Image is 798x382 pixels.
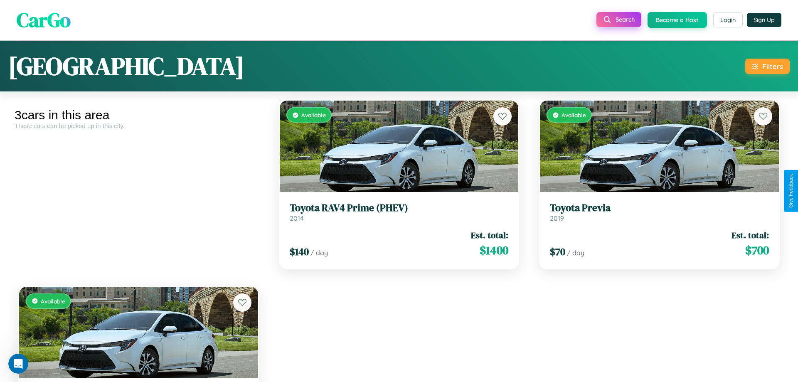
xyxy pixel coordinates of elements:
[550,202,769,222] a: Toyota Previa2019
[562,111,586,118] span: Available
[550,202,769,214] h3: Toyota Previa
[616,16,635,23] span: Search
[15,108,263,122] div: 3 cars in this area
[310,249,328,257] span: / day
[596,12,641,27] button: Search
[471,229,508,241] span: Est. total:
[290,245,309,259] span: $ 140
[290,202,509,222] a: Toyota RAV4 Prime (PHEV)2014
[290,202,509,214] h3: Toyota RAV4 Prime (PHEV)
[8,49,244,83] h1: [GEOGRAPHIC_DATA]
[567,249,584,257] span: / day
[731,229,769,241] span: Est. total:
[8,354,28,374] iframe: Intercom live chat
[713,12,743,27] button: Login
[301,111,326,118] span: Available
[290,214,304,222] span: 2014
[17,6,71,34] span: CarGo
[762,62,783,71] div: Filters
[745,242,769,259] span: $ 700
[648,12,707,28] button: Become a Host
[788,174,794,208] div: Give Feedback
[41,298,65,305] span: Available
[745,59,790,74] button: Filters
[480,242,508,259] span: $ 1400
[747,13,781,27] button: Sign Up
[550,214,564,222] span: 2019
[550,245,565,259] span: $ 70
[15,122,263,129] div: These cars can be picked up in this city.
